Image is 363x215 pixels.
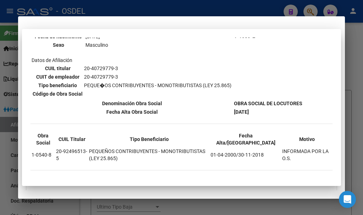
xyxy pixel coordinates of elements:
[32,81,83,89] th: Tipo beneficiario
[32,73,83,81] th: CUIT de empleador
[31,108,233,116] th: Fecha Alta Obra Social
[339,191,356,208] div: Open Intercom Messenger
[234,101,302,106] b: OBRA SOCIAL DE LOCUTORES
[282,132,332,147] th: Motivo
[84,81,232,89] td: PEQUE�OS CONTRIBUYENTES - MONOTRIBUTISTAS (LEY 25.865)
[32,64,83,72] th: CUIL titular
[31,132,55,147] th: Obra Social
[84,64,232,72] td: 20-40729779-3
[210,147,281,162] td: 01-04-2000/30-11-2018
[234,109,249,115] b: [DATE]
[56,147,88,162] td: 20-92496513-5
[210,132,281,147] th: Fecha Alta/[GEOGRAPHIC_DATA]
[31,100,233,107] th: Denominación Obra Social
[85,41,163,49] td: Masculino
[56,132,88,147] th: CUIL Titular
[32,90,83,98] th: Código de Obra Social
[31,147,55,162] td: 1-0540-8
[89,132,210,147] th: Tipo Beneficiario
[89,147,210,162] td: PEQUEÑOS CONTRIBUYENTES - MONOTRIBUTISTAS (LEY 25.865)
[32,41,84,49] th: Sexo
[282,147,332,162] td: INFORMADA POR LA O.S.
[84,73,232,81] td: 20-40729779-3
